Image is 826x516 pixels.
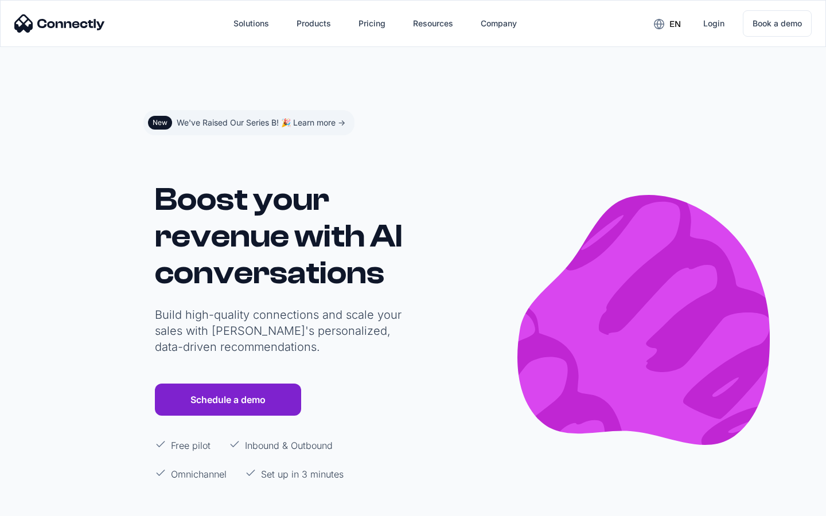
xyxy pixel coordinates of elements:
[171,439,211,452] p: Free pilot
[23,496,69,512] ul: Language list
[155,181,407,291] h1: Boost your revenue with AI conversations
[14,14,105,33] img: Connectly Logo
[143,110,354,135] a: NewWe've Raised Our Series B! 🎉 Learn more ->
[177,115,345,131] div: We've Raised Our Series B! 🎉 Learn more ->
[694,10,734,37] a: Login
[245,439,333,452] p: Inbound & Outbound
[11,495,69,512] aside: Language selected: English
[233,15,269,32] div: Solutions
[669,16,681,32] div: en
[297,15,331,32] div: Products
[359,15,385,32] div: Pricing
[703,15,724,32] div: Login
[261,467,344,481] p: Set up in 3 minutes
[481,15,517,32] div: Company
[153,118,167,127] div: New
[413,15,453,32] div: Resources
[171,467,227,481] p: Omnichannel
[349,10,395,37] a: Pricing
[155,307,407,355] p: Build high-quality connections and scale your sales with [PERSON_NAME]'s personalized, data-drive...
[743,10,812,37] a: Book a demo
[155,384,301,416] a: Schedule a demo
